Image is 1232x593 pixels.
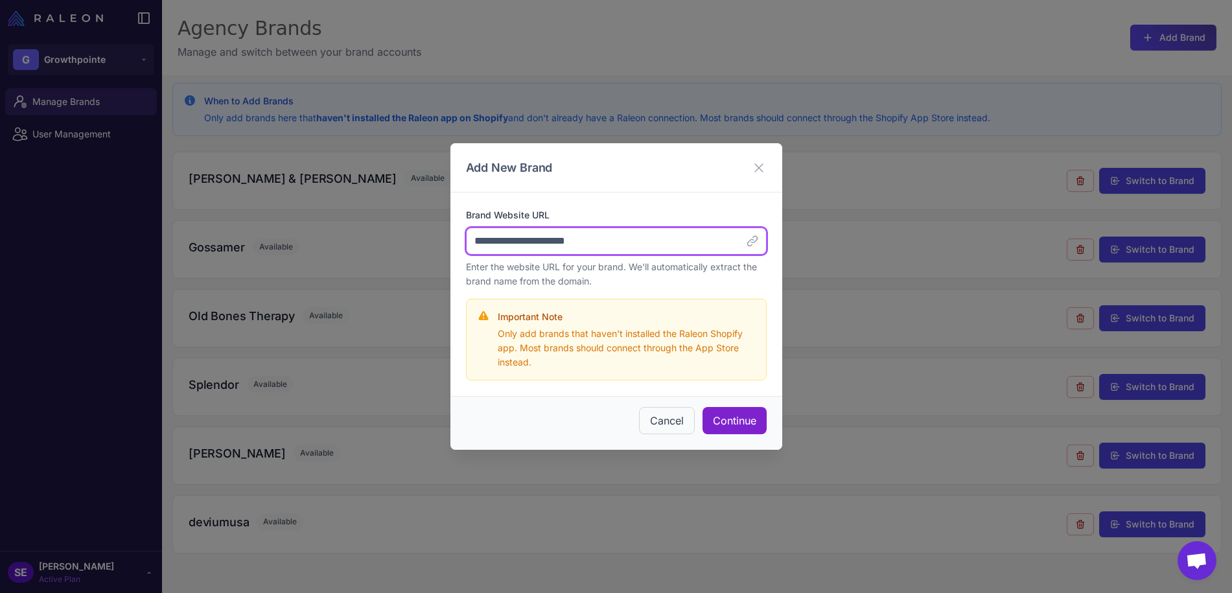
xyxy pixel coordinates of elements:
button: Continue [703,407,767,434]
label: Brand Website URL [466,208,767,222]
p: Enter the website URL for your brand. We'll automatically extract the brand name from the domain. [466,260,767,288]
h4: Important Note [498,310,756,324]
button: Cancel [639,407,695,434]
p: Only add brands that haven't installed the Raleon Shopify app. Most brands should connect through... [498,327,756,369]
h3: Add New Brand [466,159,553,176]
div: Open chat [1178,541,1216,580]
